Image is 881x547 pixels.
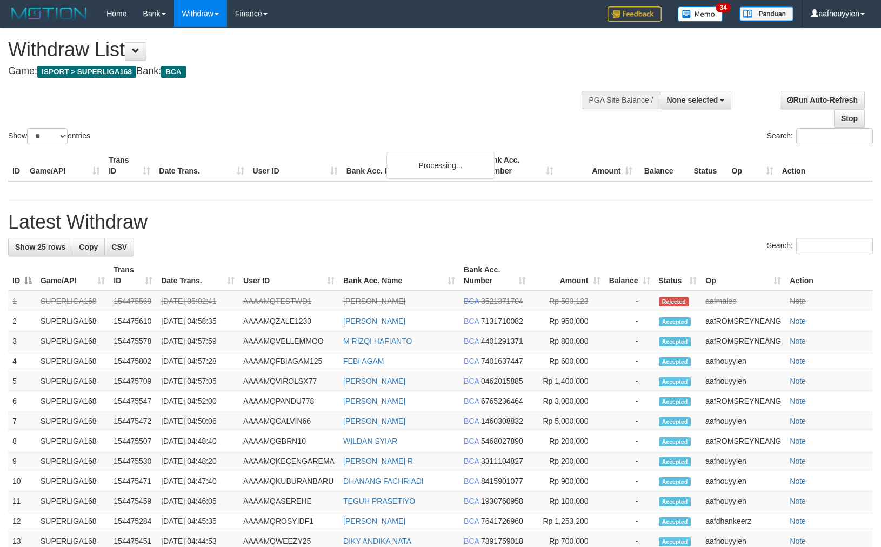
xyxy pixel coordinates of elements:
[239,511,339,531] td: AAAAMQROSYIDF1
[343,377,405,385] a: [PERSON_NAME]
[36,351,109,371] td: SUPERLIGA168
[36,291,109,311] td: SUPERLIGA168
[343,357,384,365] a: FEBI AGAM
[689,150,727,181] th: Status
[790,477,806,485] a: Note
[249,150,342,181] th: User ID
[8,128,90,144] label: Show entries
[659,457,691,466] span: Accepted
[8,260,36,291] th: ID: activate to sort column descending
[479,150,558,181] th: Bank Acc. Number
[464,337,479,345] span: BCA
[481,297,523,305] span: Copy 3521371704 to clipboard
[728,150,778,181] th: Op
[8,5,90,22] img: MOTION_logo.png
[481,317,523,325] span: Copy 7131710082 to clipboard
[464,417,479,425] span: BCA
[239,431,339,451] td: AAAAMQGBRN10
[339,260,459,291] th: Bank Acc. Name: activate to sort column ascending
[79,243,98,251] span: Copy
[239,411,339,431] td: AAAAMQCALVIN66
[8,291,36,311] td: 1
[8,66,577,77] h4: Game: Bank:
[157,260,239,291] th: Date Trans.: activate to sort column ascending
[8,311,36,331] td: 2
[15,243,65,251] span: Show 25 rows
[464,497,479,505] span: BCA
[37,66,136,78] span: ISPORT > SUPERLIGA168
[605,371,655,391] td: -
[530,351,604,371] td: Rp 600,000
[109,331,157,351] td: 154475578
[239,391,339,411] td: AAAAMQPANDU778
[157,331,239,351] td: [DATE] 04:57:59
[109,351,157,371] td: 154475802
[701,331,785,351] td: aafROMSREYNEANG
[659,417,691,426] span: Accepted
[605,451,655,471] td: -
[659,297,689,306] span: Rejected
[8,238,72,256] a: Show 25 rows
[386,152,495,179] div: Processing...
[530,431,604,451] td: Rp 200,000
[790,537,806,545] a: Note
[659,377,691,386] span: Accepted
[790,377,806,385] a: Note
[530,511,604,531] td: Rp 1,253,200
[778,150,873,181] th: Action
[109,411,157,431] td: 154475472
[481,517,523,525] span: Copy 7641726960 to clipboard
[790,397,806,405] a: Note
[239,351,339,371] td: AAAAMQFBIAGAM125
[72,238,105,256] a: Copy
[785,260,873,291] th: Action
[558,150,637,181] th: Amount
[659,317,691,326] span: Accepted
[36,371,109,391] td: SUPERLIGA168
[659,537,691,546] span: Accepted
[605,471,655,491] td: -
[342,150,479,181] th: Bank Acc. Name
[834,109,865,128] a: Stop
[701,451,785,471] td: aafhouyyien
[343,317,405,325] a: [PERSON_NAME]
[790,317,806,325] a: Note
[659,517,691,526] span: Accepted
[343,457,413,465] a: [PERSON_NAME] R
[8,471,36,491] td: 10
[343,397,405,405] a: [PERSON_NAME]
[239,311,339,331] td: AAAAMQZALE1230
[701,431,785,451] td: aafROMSREYNEANG
[36,451,109,471] td: SUPERLIGA168
[701,411,785,431] td: aafhouyyien
[157,471,239,491] td: [DATE] 04:47:40
[239,371,339,391] td: AAAAMQVIROLSX77
[239,471,339,491] td: AAAAMQKUBURANBARU
[790,337,806,345] a: Note
[109,491,157,511] td: 154475459
[157,311,239,331] td: [DATE] 04:58:35
[36,391,109,411] td: SUPERLIGA168
[157,451,239,471] td: [DATE] 04:48:20
[157,391,239,411] td: [DATE] 04:52:00
[678,6,723,22] img: Button%20Memo.svg
[481,417,523,425] span: Copy 1460308832 to clipboard
[8,331,36,351] td: 3
[464,317,479,325] span: BCA
[481,337,523,345] span: Copy 4401291371 to clipboard
[36,411,109,431] td: SUPERLIGA168
[659,437,691,446] span: Accepted
[8,150,25,181] th: ID
[780,91,865,109] a: Run Auto-Refresh
[659,397,691,406] span: Accepted
[157,291,239,311] td: [DATE] 05:02:41
[8,491,36,511] td: 11
[109,431,157,451] td: 154475507
[8,511,36,531] td: 12
[790,497,806,505] a: Note
[104,150,155,181] th: Trans ID
[481,397,523,405] span: Copy 6765236464 to clipboard
[530,471,604,491] td: Rp 900,000
[530,451,604,471] td: Rp 200,000
[8,451,36,471] td: 9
